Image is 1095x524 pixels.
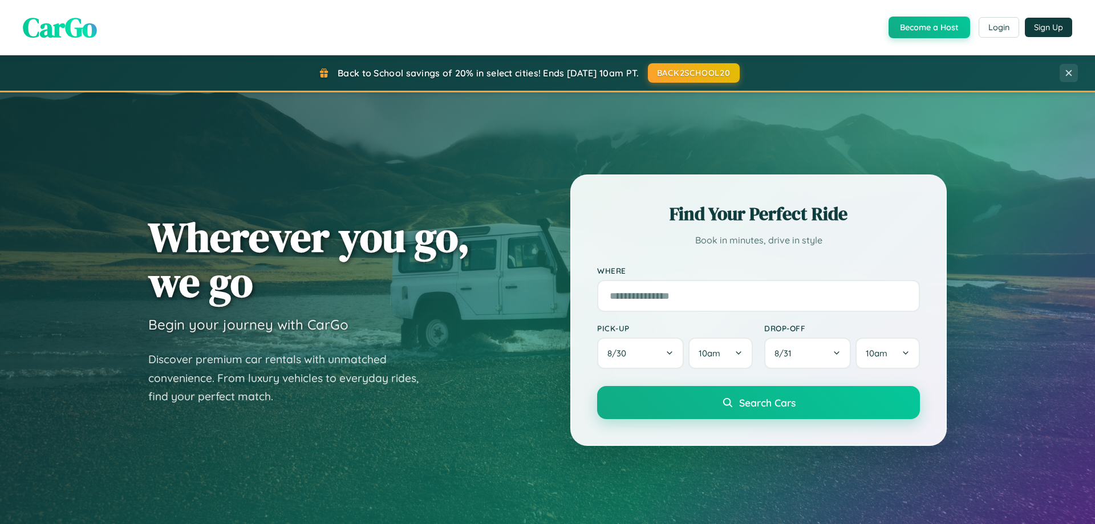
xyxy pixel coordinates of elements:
p: Book in minutes, drive in style [597,232,920,249]
p: Discover premium car rentals with unmatched convenience. From luxury vehicles to everyday rides, ... [148,350,433,406]
label: Drop-off [764,323,920,333]
h1: Wherever you go, we go [148,214,470,304]
label: Pick-up [597,323,753,333]
h3: Begin your journey with CarGo [148,316,348,333]
span: Back to School savings of 20% in select cities! Ends [DATE] 10am PT. [338,67,639,79]
button: Become a Host [889,17,970,38]
label: Where [597,266,920,275]
span: 10am [866,348,887,359]
button: Search Cars [597,386,920,419]
button: 10am [688,338,753,369]
button: 8/30 [597,338,684,369]
button: 10am [855,338,920,369]
span: CarGo [23,9,97,46]
span: Search Cars [739,396,796,409]
button: Sign Up [1025,18,1072,37]
button: BACK2SCHOOL20 [648,63,740,83]
span: 8 / 31 [774,348,797,359]
button: 8/31 [764,338,851,369]
h2: Find Your Perfect Ride [597,201,920,226]
button: Login [979,17,1019,38]
span: 10am [699,348,720,359]
span: 8 / 30 [607,348,632,359]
